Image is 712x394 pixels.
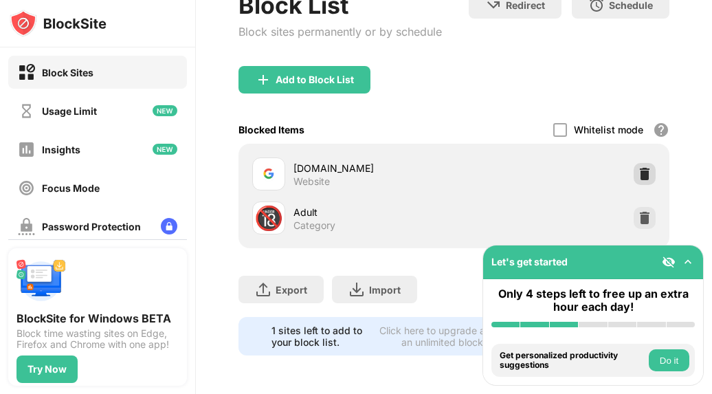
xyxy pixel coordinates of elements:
div: Add to Block List [276,74,354,85]
div: Website [293,175,330,188]
div: 1 sites left to add to your block list. [271,325,369,348]
div: Try Now [27,364,67,375]
img: new-icon.svg [153,144,177,155]
div: Only 4 steps left to free up an extra hour each day! [491,287,695,314]
img: password-protection-off.svg [18,218,35,235]
div: Password Protection [42,221,141,232]
img: omni-setup-toggle.svg [681,255,695,269]
div: Usage Limit [42,105,97,117]
div: Block sites permanently or by schedule [238,25,442,39]
div: Let's get started [491,256,568,267]
img: eye-not-visible.svg [662,255,676,269]
div: BlockSite for Windows BETA [16,311,179,325]
img: new-icon.svg [153,105,177,116]
div: Category [293,219,335,232]
div: Import [369,284,401,296]
img: favicons [260,166,277,182]
div: Adult [293,205,454,219]
div: Blocked Items [238,124,304,135]
div: Get personalized productivity suggestions [500,351,645,371]
button: Do it [649,349,689,371]
div: Insights [42,144,80,155]
div: Whitelist mode [574,124,643,135]
img: block-on.svg [18,64,35,81]
img: push-desktop.svg [16,256,66,306]
div: Click here to upgrade and enjoy an unlimited block list. [377,325,526,348]
div: 🔞 [254,204,283,232]
div: Export [276,284,307,296]
img: lock-menu.svg [161,218,177,234]
img: logo-blocksite.svg [10,10,107,37]
img: focus-off.svg [18,179,35,197]
div: Focus Mode [42,182,100,194]
div: [DOMAIN_NAME] [293,161,454,175]
div: Block time wasting sites on Edge, Firefox and Chrome with one app! [16,328,179,350]
div: Block Sites [42,67,93,78]
img: time-usage-off.svg [18,102,35,120]
img: insights-off.svg [18,141,35,158]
